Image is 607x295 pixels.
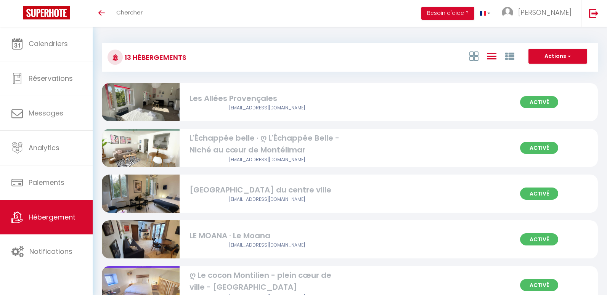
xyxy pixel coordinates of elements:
a: Vue en Liste [487,50,496,62]
span: Hébergement [29,212,75,222]
button: Besoin d'aide ? [421,7,474,20]
h3: 13 Hébergements [123,49,186,66]
div: Airbnb [189,156,345,164]
span: Activé [520,96,558,108]
span: Analytics [29,143,59,152]
div: Airbnb [189,104,345,112]
span: Paiements [29,178,64,187]
span: Calendriers [29,39,68,48]
img: logout [589,8,599,18]
img: Super Booking [23,6,70,19]
a: Vue en Box [469,50,479,62]
div: ღ Le cocon Montilien - plein cœur de ville - [GEOGRAPHIC_DATA] [189,269,345,293]
span: [PERSON_NAME] [518,8,572,17]
span: Activé [520,142,558,154]
a: Vue par Groupe [505,50,514,62]
div: Airbnb [189,196,345,203]
span: Activé [520,279,558,291]
span: Activé [520,233,558,245]
div: Airbnb [189,242,345,249]
span: Activé [520,188,558,200]
div: Les Allées Provençales [189,93,345,104]
span: Notifications [29,247,72,256]
div: [GEOGRAPHIC_DATA] du centre ville [189,184,345,196]
button: Actions [528,49,587,64]
span: Messages [29,108,63,118]
span: Chercher [116,8,143,16]
div: L'Échappée belle · ღ L'Échappée Belle - Niché au cœur de Montélimar [189,132,345,156]
span: Réservations [29,74,73,83]
div: LE MOANA · Le Moana [189,230,345,242]
img: ... [502,7,513,18]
